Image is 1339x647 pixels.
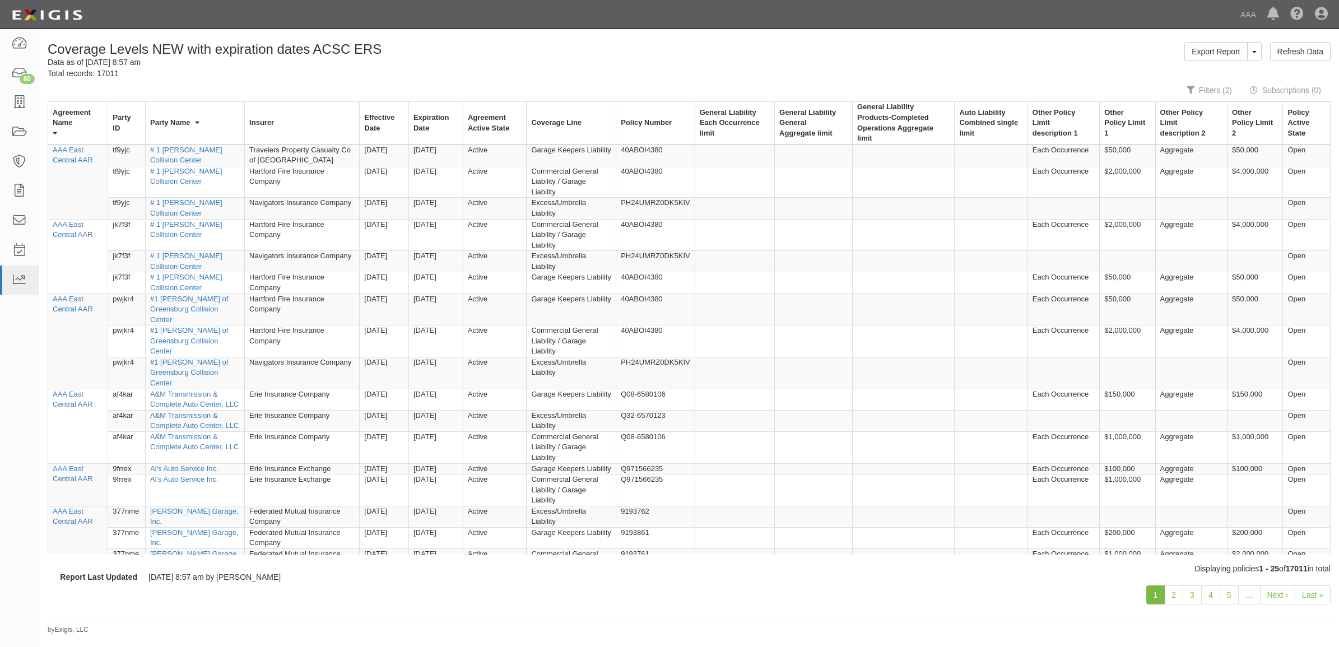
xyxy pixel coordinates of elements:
[616,294,695,325] td: 40ABOI4380
[48,571,137,583] dt: Report Last Updated
[1155,389,1227,410] td: Aggregate
[463,251,527,272] td: Active
[8,5,86,25] img: logo-5460c22ac91f19d4615b14bd174203de0afe785f0fc80cf4dbbc73dc1793850b.png
[463,325,527,357] td: Active
[616,166,695,198] td: 40ABOI4380
[245,166,360,198] td: Hartford Fire Insurance Company
[959,108,1018,139] div: Auto Liability Combined single limit
[245,198,360,219] td: Navigators Insurance Company
[1155,527,1227,548] td: Aggregate
[1028,549,1099,581] td: Each Occurrence
[53,464,93,483] a: AAA East Central AAR
[408,198,463,219] td: [DATE]
[408,549,463,581] td: [DATE]
[1178,79,1240,101] a: Filters (2)
[245,294,360,325] td: Hartford Fire Insurance Company
[527,272,616,294] td: Garage Keepers Liability
[1028,389,1099,410] td: Each Occurrence
[616,219,695,251] td: 40ABOI4380
[1028,463,1099,474] td: Each Occurrence
[150,432,239,451] a: A&M Transmission & Complete Auto Center, LLC
[463,549,527,581] td: Active
[527,389,616,410] td: Garage Keepers Liability
[1028,325,1099,357] td: Each Occurrence
[616,272,695,294] td: 40ABOI4380
[408,431,463,463] td: [DATE]
[148,571,573,583] dd: [DATE] 8:57 am by [PERSON_NAME]
[1028,145,1099,166] td: Each Occurrence
[1228,294,1283,325] td: $50,000
[616,198,695,219] td: PH24UMRZ0DK5KIV
[150,358,228,387] a: #1 [PERSON_NAME] of Greensburg Collision Center
[408,219,463,251] td: [DATE]
[1028,166,1099,198] td: Each Occurrence
[463,527,527,548] td: Active
[531,118,582,128] div: Coverage Line
[1100,431,1155,463] td: $1,000,000
[463,219,527,251] td: Active
[48,42,681,57] h1: Coverage Levels NEW with expiration dates ACSC ERS
[1260,585,1295,604] a: Next ›
[463,357,527,389] td: Active
[108,357,146,389] td: pwjkr4
[463,166,527,198] td: Active
[1286,564,1308,573] b: 17011
[527,166,616,198] td: Commercial General Liability / Garage Liability
[527,294,616,325] td: Garage Keepers Liability
[1104,108,1146,139] div: Other Policy Limit 1
[463,431,527,463] td: Active
[150,411,239,430] a: A&M Transmission & Complete Auto Center, LLC
[463,145,527,166] td: Active
[245,357,360,389] td: Navigators Insurance Company
[1228,219,1283,251] td: $4,000,000
[1160,108,1218,139] div: Other Policy Limit description 2
[527,527,616,548] td: Garage Keepers Liability
[245,272,360,294] td: Hartford Fire Insurance Company
[55,626,89,634] a: Exigis, LLC
[1146,585,1165,604] a: 1
[360,410,409,431] td: [DATE]
[1155,219,1227,251] td: Aggregate
[1228,325,1283,357] td: $4,000,000
[1283,463,1331,474] td: Open
[1228,463,1283,474] td: $100,000
[108,251,146,272] td: jk7f3f
[360,251,409,272] td: [DATE]
[150,252,222,271] a: # 1 [PERSON_NAME] Collision Center
[360,463,409,474] td: [DATE]
[463,272,527,294] td: Active
[150,118,190,128] div: Party Name
[150,198,222,217] a: # 1 [PERSON_NAME] Collision Center
[1283,474,1331,506] td: Open
[463,463,527,474] td: Active
[1100,463,1155,474] td: $100,000
[108,219,146,251] td: jk7f3f
[1220,585,1239,604] a: 5
[150,146,222,165] a: # 1 [PERSON_NAME] Collision Center
[1155,294,1227,325] td: Aggregate
[48,625,89,635] small: by
[360,198,409,219] td: [DATE]
[616,251,695,272] td: PH24UMRZ0DK5KIV
[1201,585,1220,604] a: 4
[408,410,463,431] td: [DATE]
[463,389,527,410] td: Active
[1028,431,1099,463] td: Each Occurrence
[48,57,681,68] div: Data as of [DATE] 8:57 am
[1283,166,1331,198] td: Open
[616,474,695,506] td: Q971566235
[249,118,274,128] div: Insurer
[53,146,93,165] a: AAA East Central AAR
[468,113,518,133] div: Agreement Active State
[1100,474,1155,506] td: $1,000,000
[616,431,695,463] td: Q08-6580106
[616,389,695,410] td: Q08-6580106
[108,294,146,325] td: pwjkr4
[1028,272,1099,294] td: Each Occurrence
[1270,42,1331,61] a: Refresh Data
[108,463,146,474] td: 9frrex
[53,295,93,314] a: AAA East Central AAR
[1228,272,1283,294] td: $50,000
[53,108,99,128] div: Agreement Name
[463,410,527,431] td: Active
